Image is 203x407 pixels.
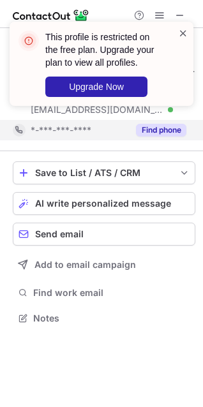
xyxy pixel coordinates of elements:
[136,124,186,137] button: Reveal Button
[35,168,173,178] div: Save to List / ATS / CRM
[69,82,124,92] span: Upgrade Now
[45,77,147,97] button: Upgrade Now
[13,192,195,215] button: AI write personalized message
[33,313,190,324] span: Notes
[13,309,195,327] button: Notes
[13,253,195,276] button: Add to email campaign
[33,287,190,299] span: Find work email
[13,223,195,246] button: Send email
[19,31,39,51] img: error
[35,229,84,239] span: Send email
[13,161,195,184] button: save-profile-one-click
[13,8,89,23] img: ContactOut v5.3.10
[13,284,195,302] button: Find work email
[35,198,171,209] span: AI write personalized message
[34,260,136,270] span: Add to email campaign
[45,31,163,69] header: This profile is restricted on the free plan. Upgrade your plan to view all profiles.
